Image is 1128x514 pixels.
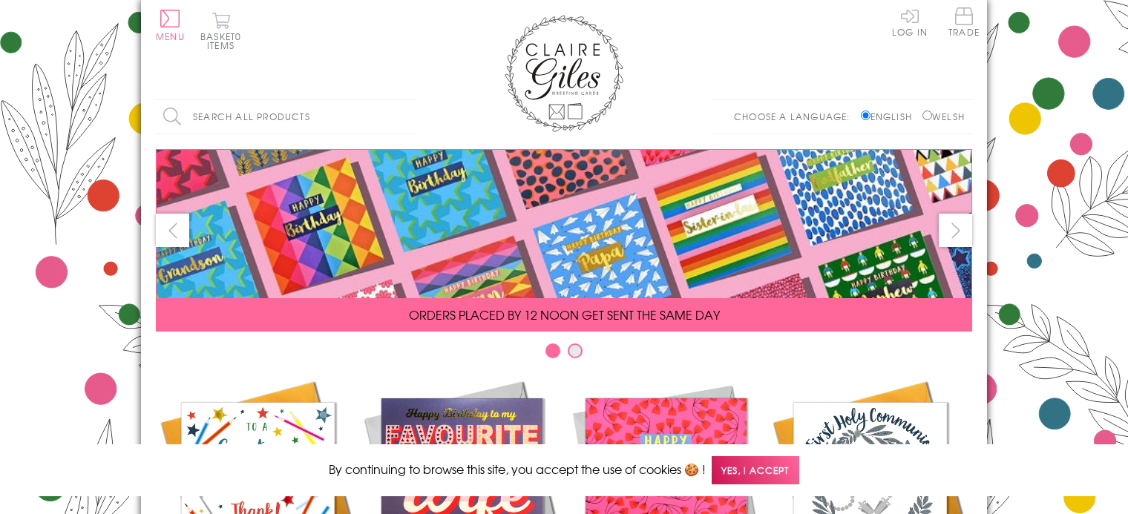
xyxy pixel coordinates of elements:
span: ORDERS PLACED BY 12 NOON GET SENT THE SAME DAY [409,306,720,323]
input: Search all products [156,100,416,134]
label: English [861,110,919,123]
p: Choose a language: [734,110,858,123]
input: Welsh [922,111,932,120]
label: Welsh [922,110,965,123]
img: Claire Giles Greetings Cards [505,15,623,132]
button: prev [156,214,189,247]
span: Menu [156,30,185,43]
a: Trade [948,7,980,39]
button: Carousel Page 1 (Current Slide) [545,343,560,358]
button: Basket0 items [200,12,241,50]
span: Yes, I accept [712,456,799,485]
span: Trade [948,7,980,36]
button: Menu [156,10,185,41]
button: next [939,214,972,247]
span: 0 items [207,30,241,52]
input: English [861,111,870,120]
input: Search [401,100,416,134]
button: Carousel Page 2 [568,343,583,358]
div: Carousel Pagination [156,343,972,366]
a: Log In [892,7,928,36]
